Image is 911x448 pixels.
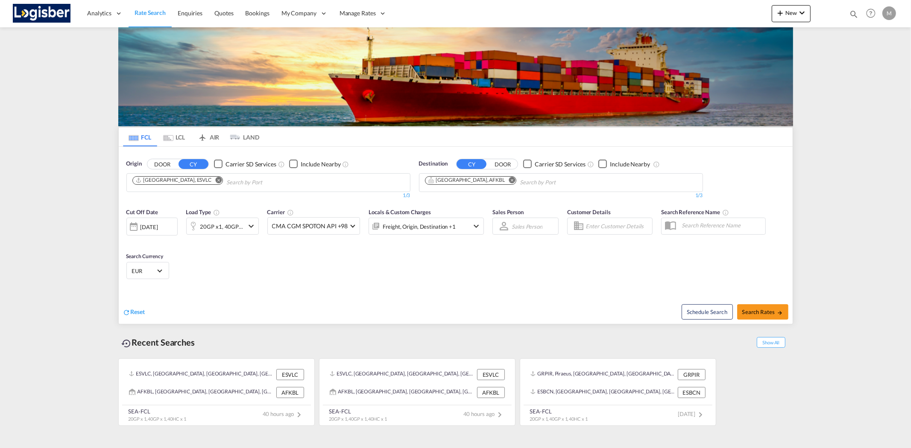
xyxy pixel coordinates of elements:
[383,221,456,233] div: Freight Origin Destination Factory Stuffing
[678,387,706,398] div: ESBCN
[737,304,788,320] button: Search Ratesicon-arrow-right
[775,8,785,18] md-icon: icon-plus 400-fg
[849,9,858,22] div: icon-magnify
[246,221,256,231] md-icon: icon-chevron-down
[278,161,285,168] md-icon: Unchecked: Search for CY (Container Yard) services for all selected carriers.Checked : Search for...
[757,337,785,348] span: Show All
[147,159,177,169] button: DOOR
[126,209,158,215] span: Cut Off Date
[520,358,716,426] recent-search-card: GRPIR, Piraeus, [GEOGRAPHIC_DATA], [GEOGRAPHIC_DATA], [GEOGRAPHIC_DATA] GRPIRESBCN, [GEOGRAPHIC_D...
[503,177,516,185] button: Remove
[772,5,811,22] button: icon-plus 400-fgNewicon-chevron-down
[126,160,142,168] span: Origin
[530,369,676,380] div: GRPIR, Piraeus, Greece, Southern Europe, Europe
[267,209,294,215] span: Carrier
[126,192,410,199] div: 1/3
[424,174,605,189] md-chips-wrap: Chips container. Use arrow keys to select chips.
[882,6,896,20] div: M
[678,369,706,380] div: GRPIR
[126,253,164,259] span: Search Currency
[530,407,588,415] div: SEA-FCL
[276,387,304,398] div: AFKBL
[653,161,660,168] md-icon: Unchecked: Ignores neighbouring ports when fetching rates.Checked : Includes neighbouring ports w...
[126,235,133,246] md-datepicker: Select
[340,9,376,17] span: Manage Rates
[330,387,475,398] div: AFKBL, Kabul, Afghanistan, South West Asia, Asia Pacific
[191,128,226,146] md-tab-item: AIR
[129,407,186,415] div: SEA-FCL
[864,6,878,20] span: Help
[178,9,202,17] span: Enquiries
[226,128,260,146] md-tab-item: LAND
[131,265,164,277] md-select: Select Currency: € EUREuro
[463,410,505,417] span: 40 hours ago
[598,160,650,169] md-checkbox: Checkbox No Ink
[586,220,650,233] input: Enter Customer Details
[567,209,610,215] span: Customer Details
[319,358,516,426] recent-search-card: ESVLC, [GEOGRAPHIC_DATA], [GEOGRAPHIC_DATA], [GEOGRAPHIC_DATA], [GEOGRAPHIC_DATA] ESVLCAFKBL, [GE...
[343,161,349,168] md-icon: Unchecked: Ignores neighbouring ports when fetching rates.Checked : Includes neighbouring ports w...
[677,219,765,232] input: Search Reference Name
[157,128,191,146] md-tab-item: LCL
[587,161,594,168] md-icon: Unchecked: Search for CY (Container Yard) services for all selected carriers.Checked : Search for...
[179,159,208,169] button: CY
[131,308,145,315] span: Reset
[123,308,131,316] md-icon: icon-refresh
[419,192,703,199] div: 1/3
[495,410,505,420] md-icon: icon-chevron-right
[530,387,676,398] div: ESBCN, Barcelona, Spain, Southern Europe, Europe
[301,160,341,169] div: Include Nearby
[369,218,484,235] div: Freight Origin Destination Factory Stuffingicon-chevron-down
[213,209,220,216] md-icon: icon-information-outline
[132,267,156,275] span: EUR
[122,338,132,349] md-icon: icon-backup-restore
[775,9,807,16] span: New
[123,308,145,317] div: icon-refreshReset
[511,220,543,233] md-select: Sales Person
[272,222,348,230] span: CMA CGM SPOTON API +98
[214,9,233,17] span: Quotes
[13,4,70,23] img: d7a75e507efd11eebffa5922d020a472.png
[287,209,294,216] md-icon: The selected Trucker/Carrierwill be displayed in the rate results If the rates are from another f...
[135,177,212,184] div: Valencia, ESVLC
[123,128,157,146] md-tab-item: FCL
[682,304,733,320] button: Note: By default Schedule search will only considerorigin ports, destination ports and cut off da...
[118,27,793,126] img: LCL+%26+FCL+BACKGROUND.png
[492,209,524,215] span: Sales Person
[119,147,793,324] div: OriginDOOR CY Checkbox No InkUnchecked: Search for CY (Container Yard) services for all selected ...
[289,160,341,169] md-checkbox: Checkbox No Ink
[535,160,586,169] div: Carrier SD Services
[214,160,276,169] md-checkbox: Checkbox No Ink
[129,369,274,380] div: ESVLC, Valencia, Spain, Southern Europe, Europe
[477,369,505,380] div: ESVLC
[87,9,111,17] span: Analytics
[329,407,387,415] div: SEA-FCL
[457,159,486,169] button: CY
[742,308,783,315] span: Search Rates
[523,160,586,169] md-checkbox: Checkbox No Ink
[722,209,729,216] md-icon: Your search will be saved by the below given name
[118,358,315,426] recent-search-card: ESVLC, [GEOGRAPHIC_DATA], [GEOGRAPHIC_DATA], [GEOGRAPHIC_DATA], [GEOGRAPHIC_DATA] ESVLCAFKBL, [GE...
[678,410,706,417] span: [DATE]
[777,310,783,316] md-icon: icon-arrow-right
[488,159,518,169] button: DOOR
[294,410,305,420] md-icon: icon-chevron-right
[186,218,259,235] div: 20GP x1 40GP x1 40HC x1icon-chevron-down
[419,160,448,168] span: Destination
[428,177,507,184] div: Press delete to remove this chip.
[129,387,274,398] div: AFKBL, Kabul, Afghanistan, South West Asia, Asia Pacific
[200,221,244,233] div: 20GP x1 40GP x1 40HC x1
[864,6,882,21] div: Help
[141,223,158,231] div: [DATE]
[849,9,858,19] md-icon: icon-magnify
[369,209,431,215] span: Locals & Custom Charges
[428,177,505,184] div: Kabul, AFKBL
[330,369,475,380] div: ESVLC, Valencia, Spain, Southern Europe, Europe
[197,132,208,139] md-icon: icon-airplane
[329,416,387,422] span: 20GP x 1, 40GP x 1, 40HC x 1
[226,160,276,169] div: Carrier SD Services
[520,176,601,189] input: Chips input.
[123,128,260,146] md-pagination-wrapper: Use the left and right arrow keys to navigate between tabs
[186,209,220,215] span: Load Type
